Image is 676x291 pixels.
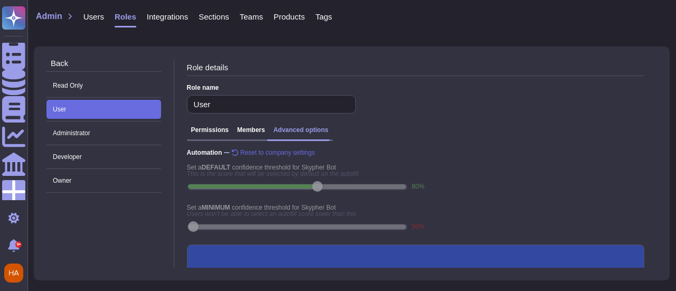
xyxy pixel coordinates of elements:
[412,183,425,190] label: 80 %
[240,149,315,156] span: Reset to company settings
[274,126,328,134] h3: Advanced options
[46,100,161,119] span: User
[237,126,265,134] h3: Members
[187,85,219,91] span: Role name
[202,164,230,171] b: DEFAULT
[147,13,188,21] span: Integrations
[199,13,229,21] span: Sections
[187,149,644,156] span: Automation
[274,13,305,21] span: Products
[187,63,228,71] span: Role details
[46,147,161,166] span: Developer
[191,126,229,134] h3: Permissions
[4,264,23,283] img: user
[315,13,332,21] span: Tags
[115,13,136,21] span: Roles
[240,13,263,21] span: Teams
[46,76,161,95] span: Read Only
[51,59,68,67] span: Back
[46,124,161,143] span: Administrator
[46,171,161,190] span: Owner
[412,223,425,230] label: 50 %
[15,241,22,248] div: 9+
[232,149,315,156] button: Reset to company settings
[2,261,31,285] button: user
[83,13,104,21] span: Users
[36,12,62,21] span: Admin
[187,95,356,114] input: Enter name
